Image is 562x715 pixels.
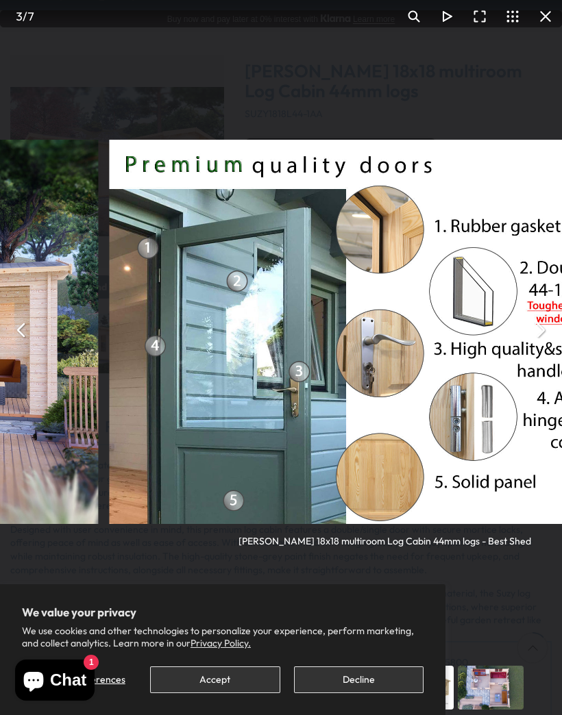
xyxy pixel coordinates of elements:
[16,9,23,23] span: 3
[5,314,38,347] button: Previous
[524,314,557,347] button: Next
[11,660,99,704] inbox-online-store-chat: Shopify online store chat
[191,637,251,649] a: Privacy Policy.
[22,625,424,649] p: We use cookies and other technologies to personalize your experience, perform marketing, and coll...
[239,524,531,548] div: [PERSON_NAME] 18x18 multiroom Log Cabin 44mm logs - Best Shed
[27,9,34,23] span: 7
[294,666,424,693] button: Decline
[150,666,280,693] button: Accept
[22,606,424,618] h2: We value your privacy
